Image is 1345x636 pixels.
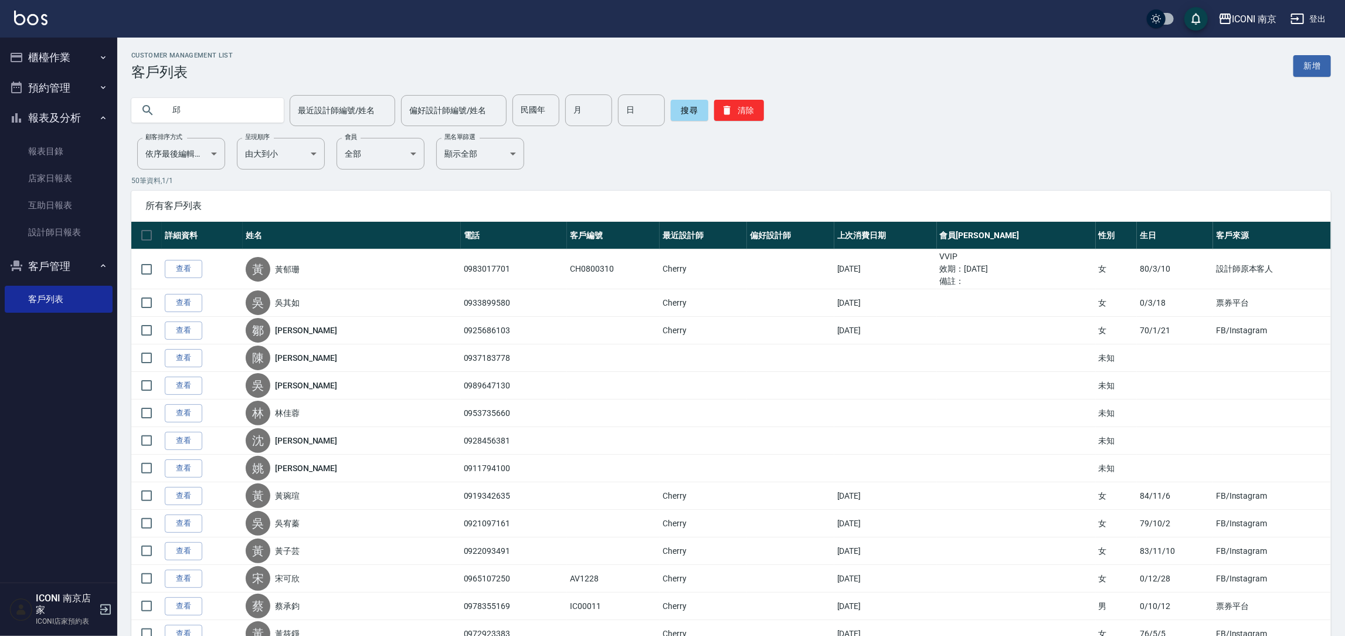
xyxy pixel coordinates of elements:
[660,222,747,249] th: 最近設計師
[660,249,747,289] td: Cherry
[1213,249,1331,289] td: 設計師原本客人
[5,219,113,246] a: 設計師日報表
[567,593,660,620] td: IC00011
[275,297,300,309] a: 吳其如
[834,289,937,317] td: [DATE]
[461,537,568,565] td: 0922093491
[165,487,202,505] a: 查看
[834,222,937,249] th: 上次消費日期
[246,539,270,563] div: 黃
[165,542,202,560] a: 查看
[444,133,475,141] label: 黑名單篩選
[246,483,270,508] div: 黃
[461,427,568,455] td: 0928456381
[36,593,96,616] h5: ICONI 南京店家
[671,100,708,121] button: 搜尋
[246,346,270,370] div: 陳
[246,511,270,536] div: 吳
[1137,593,1213,620] td: 0/10/12
[345,133,357,141] label: 會員
[275,600,300,612] a: 蔡承鈞
[461,317,568,344] td: 0925686103
[1213,593,1331,620] td: 票券平台
[5,103,113,133] button: 報表及分析
[1213,289,1331,317] td: 票券平台
[275,490,300,502] a: 黃琬瑄
[1096,427,1137,455] td: 未知
[1286,8,1331,30] button: 登出
[246,257,270,282] div: 黃
[131,52,233,59] h2: Customer Management List
[1184,7,1208,31] button: save
[1293,55,1331,77] a: 新增
[1137,565,1213,593] td: 0/12/28
[1213,482,1331,510] td: FB/Instagram
[165,597,202,615] a: 查看
[137,138,225,170] div: 依序最後編輯時間
[461,482,568,510] td: 0919342635
[165,432,202,450] a: 查看
[165,404,202,422] a: 查看
[246,428,270,453] div: 沈
[834,510,937,537] td: [DATE]
[461,455,568,482] td: 0911794100
[165,377,202,395] a: 查看
[1137,222,1213,249] th: 生日
[245,133,270,141] label: 呈現順序
[246,594,270,618] div: 蔡
[131,175,1331,186] p: 50 筆資料, 1 / 1
[660,537,747,565] td: Cherry
[1096,455,1137,482] td: 未知
[436,138,524,170] div: 顯示全部
[461,344,568,372] td: 0937183778
[246,373,270,398] div: 吳
[1214,7,1282,31] button: ICONI 南京
[1213,537,1331,565] td: FB/Instagram
[714,100,764,121] button: 清除
[165,294,202,312] a: 查看
[9,598,33,621] img: Person
[246,290,270,315] div: 吳
[834,537,937,565] td: [DATE]
[1096,344,1137,372] td: 未知
[567,249,660,289] td: CH0800310
[461,372,568,400] td: 0989647130
[660,317,747,344] td: Cherry
[1096,289,1137,317] td: 女
[165,570,202,588] a: 查看
[165,322,202,340] a: 查看
[5,286,113,313] a: 客戶列表
[275,573,300,584] a: 宋可欣
[1137,537,1213,565] td: 83/11/10
[5,251,113,282] button: 客戶管理
[337,138,424,170] div: 全部
[131,64,233,80] h3: 客戶列表
[834,593,937,620] td: [DATE]
[246,401,270,425] div: 林
[1213,565,1331,593] td: FB/Instagram
[834,249,937,289] td: [DATE]
[165,459,202,478] a: 查看
[937,222,1096,249] th: 會員[PERSON_NAME]
[165,349,202,367] a: 查看
[461,510,568,537] td: 0921097161
[1096,565,1137,593] td: 女
[940,251,1093,263] ul: VVIP
[1137,249,1213,289] td: 80/3/10
[275,263,300,275] a: 黃郁珊
[275,352,337,364] a: [PERSON_NAME]
[275,324,337,336] a: [PERSON_NAME]
[1096,372,1137,400] td: 未知
[747,222,834,249] th: 偏好設計師
[275,517,300,529] a: 吳宥蓁
[1232,12,1277,26] div: ICONI 南京
[660,482,747,510] td: Cherry
[246,318,270,343] div: 鄒
[243,222,461,249] th: 姓名
[246,456,270,481] div: 姚
[5,42,113,73] button: 櫃檯作業
[461,400,568,427] td: 0953735660
[5,73,113,103] button: 預約管理
[461,593,568,620] td: 0978355169
[5,138,113,165] a: 報表目錄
